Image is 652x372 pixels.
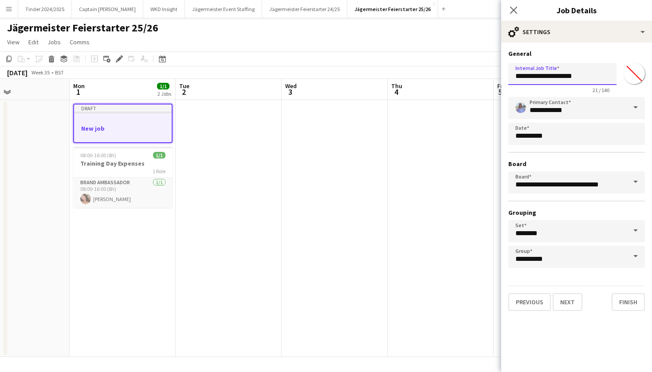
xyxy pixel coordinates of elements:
[496,87,504,97] span: 5
[66,36,93,48] a: Comms
[153,168,165,174] span: 1 Role
[29,69,51,76] span: Week 35
[501,21,652,43] div: Settings
[74,124,172,132] h3: New job
[285,82,297,90] span: Wed
[7,38,20,46] span: View
[508,50,645,58] h3: General
[25,36,42,48] a: Edit
[508,160,645,168] h3: Board
[28,38,39,46] span: Edit
[80,152,116,159] span: 08:00-16:00 (8h)
[72,0,143,18] button: Captain [PERSON_NAME]
[73,147,173,208] app-job-card: 08:00-16:00 (8h)1/1Training Day Expenses1 RoleBrand Ambassador1/108:00-16:00 (8h)[PERSON_NAME]
[157,83,169,89] span: 1/1
[391,82,402,90] span: Thu
[185,0,262,18] button: Jägermeister Event Staffing
[55,69,64,76] div: BST
[72,87,85,97] span: 1
[4,36,23,48] a: View
[73,82,85,90] span: Mon
[7,68,27,77] div: [DATE]
[73,104,173,143] app-job-card: DraftNew job
[7,21,158,35] h1: Jägermeister Feierstarter 25/26
[612,293,645,311] button: Finish
[44,36,64,48] a: Jobs
[284,87,297,97] span: 3
[553,293,582,311] button: Next
[347,0,438,18] button: Jägermeister Feierstarter 25/26
[153,152,165,159] span: 1/1
[262,0,347,18] button: Jägermeister Feierstarter 24/25
[18,0,72,18] button: Tinder 2024/2025
[70,38,90,46] span: Comms
[157,90,171,97] div: 2 Jobs
[178,87,189,97] span: 2
[497,82,504,90] span: Fri
[508,293,551,311] button: Previous
[508,209,645,217] h3: Grouping
[73,178,173,208] app-card-role: Brand Ambassador1/108:00-16:00 (8h)[PERSON_NAME]
[585,87,617,93] span: 21 / 140
[390,87,402,97] span: 4
[47,38,61,46] span: Jobs
[501,4,652,16] h3: Job Details
[73,159,173,167] h3: Training Day Expenses
[143,0,185,18] button: WKD Insight
[179,82,189,90] span: Tue
[74,105,172,112] div: Draft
